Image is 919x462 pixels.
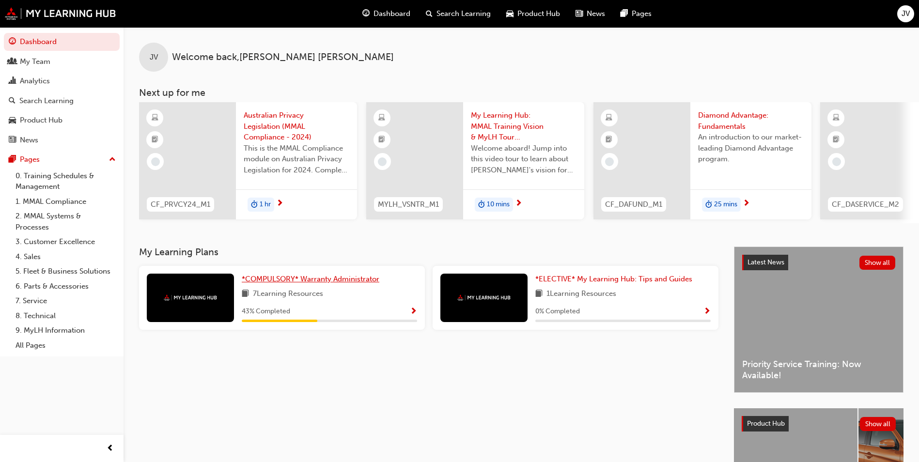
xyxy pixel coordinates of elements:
a: 0. Training Schedules & Management [12,169,120,194]
span: News [587,8,605,19]
span: booktick-icon [833,134,840,146]
span: search-icon [426,8,433,20]
span: 7 Learning Resources [253,288,323,300]
span: CF_PRVCY24_M1 [151,199,210,210]
span: prev-icon [107,443,114,455]
a: CF_DAFUND_M1Diamond Advantage: FundamentalsAn introduction to our market-leading Diamond Advantag... [593,102,811,219]
img: mmal [5,7,116,20]
a: car-iconProduct Hub [498,4,568,24]
span: search-icon [9,97,16,106]
span: Product Hub [747,419,785,428]
a: News [4,131,120,149]
span: Australian Privacy Legislation (MMAL Compliance - 2024) [244,110,349,143]
div: News [20,135,38,146]
div: My Team [20,56,50,67]
span: pages-icon [621,8,628,20]
button: DashboardMy TeamAnalyticsSearch LearningProduct HubNews [4,31,120,151]
span: Dashboard [374,8,410,19]
span: 0 % Completed [535,306,580,317]
span: learningResourceType_ELEARNING-icon [606,112,612,124]
span: Priority Service Training: Now Available! [742,359,895,381]
span: JV [150,52,158,63]
span: Welcome aboard! Jump into this video tour to learn about [PERSON_NAME]'s vision for your learning... [471,143,576,176]
span: Diamond Advantage: Fundamentals [698,110,804,132]
span: next-icon [515,200,522,208]
h3: My Learning Plans [139,246,718,258]
a: 9. MyLH Information [12,323,120,338]
img: mmal [457,294,511,301]
span: booktick-icon [606,134,612,146]
a: 2. MMAL Systems & Processes [12,209,120,234]
a: Product HubShow all [742,416,896,431]
span: learningRecordVerb_NONE-icon [151,157,160,166]
span: learningRecordVerb_NONE-icon [605,157,614,166]
a: Dashboard [4,33,120,51]
span: My Learning Hub: MMAL Training Vision & MyLH Tour (Elective) [471,110,576,143]
span: up-icon [109,154,116,166]
span: *ELECTIVE* My Learning Hub: Tips and Guides [535,275,692,283]
a: *COMPULSORY* Warranty Administrator [242,274,383,285]
span: guage-icon [362,8,370,20]
div: Pages [20,154,40,165]
span: learningRecordVerb_NONE-icon [832,157,841,166]
span: people-icon [9,58,16,66]
span: An introduction to our market-leading Diamond Advantage program. [698,132,804,165]
a: 3. Customer Excellence [12,234,120,249]
a: pages-iconPages [613,4,659,24]
button: Show all [860,417,896,431]
span: JV [902,8,910,19]
span: Product Hub [517,8,560,19]
span: learningResourceType_ELEARNING-icon [833,112,840,124]
a: 5. Fleet & Business Solutions [12,264,120,279]
span: Show Progress [703,308,711,316]
span: book-icon [242,288,249,300]
span: 1 Learning Resources [546,288,616,300]
a: news-iconNews [568,4,613,24]
span: duration-icon [251,199,258,211]
a: guage-iconDashboard [355,4,418,24]
span: duration-icon [705,199,712,211]
span: learningRecordVerb_NONE-icon [378,157,387,166]
a: CF_PRVCY24_M1Australian Privacy Legislation (MMAL Compliance - 2024)This is the MMAL Compliance m... [139,102,357,219]
a: Product Hub [4,111,120,129]
span: next-icon [743,200,750,208]
span: chart-icon [9,77,16,86]
span: news-icon [576,8,583,20]
span: 25 mins [714,199,737,210]
a: 8. Technical [12,308,120,323]
span: 10 mins [487,199,510,210]
span: *COMPULSORY* Warranty Administrator [242,275,379,283]
span: This is the MMAL Compliance module on Australian Privacy Legislation for 2024. Complete this modu... [244,143,349,176]
h3: Next up for me [124,87,919,98]
button: Show Progress [703,306,711,318]
div: Search Learning [19,95,74,107]
span: learningResourceType_ELEARNING-icon [378,112,385,124]
span: CF_DASERVICE_M2 [832,199,899,210]
span: 1 hr [260,199,271,210]
span: 43 % Completed [242,306,290,317]
a: All Pages [12,338,120,353]
span: Welcome back , [PERSON_NAME] [PERSON_NAME] [172,52,394,63]
a: Analytics [4,72,120,90]
a: 4. Sales [12,249,120,264]
span: car-icon [9,116,16,125]
span: car-icon [506,8,514,20]
div: Analytics [20,76,50,87]
span: Show Progress [410,308,417,316]
img: mmal [164,294,217,301]
span: CF_DAFUND_M1 [605,199,662,210]
span: pages-icon [9,155,16,164]
a: Latest NewsShow allPriority Service Training: Now Available! [734,246,903,393]
button: Pages [4,151,120,169]
span: Pages [632,8,652,19]
span: guage-icon [9,38,16,46]
a: Search Learning [4,92,120,110]
span: MYLH_VSNTR_M1 [378,199,439,210]
button: JV [897,5,914,22]
a: search-iconSearch Learning [418,4,498,24]
span: book-icon [535,288,543,300]
a: 6. Parts & Accessories [12,279,120,294]
span: news-icon [9,136,16,145]
a: 7. Service [12,293,120,308]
